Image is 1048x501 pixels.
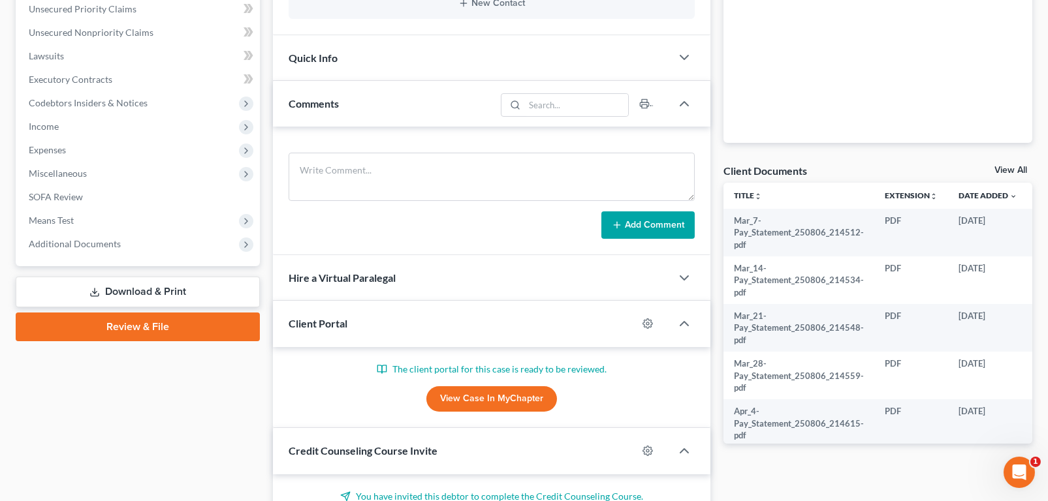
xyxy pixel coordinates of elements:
[1004,457,1035,488] iframe: Intercom live chat
[994,166,1027,175] a: View All
[18,68,260,91] a: Executory Contracts
[18,44,260,68] a: Lawsuits
[723,256,874,304] td: Mar_14-Pay_Statement_250806_214534-pdf
[289,52,338,64] span: Quick Info
[885,190,938,200] a: Extensionunfold_more
[734,190,762,200] a: Titleunfold_more
[874,304,948,352] td: PDF
[16,312,260,341] a: Review & File
[601,211,695,239] button: Add Comment
[959,190,1017,200] a: Date Added expand_more
[18,185,260,209] a: SOFA Review
[29,168,87,179] span: Miscellaneous
[754,192,762,200] i: unfold_more
[289,317,347,329] span: Client Portal
[29,121,59,132] span: Income
[29,74,112,85] span: Executory Contracts
[289,444,437,457] span: Credit Counseling Course Invite
[29,191,83,202] span: SOFA Review
[29,144,66,155] span: Expenses
[29,238,121,249] span: Additional Documents
[29,97,148,108] span: Codebtors Insiders & Notices
[1030,457,1041,467] span: 1
[874,399,948,447] td: PDF
[18,21,260,44] a: Unsecured Nonpriority Claims
[426,386,557,412] a: View Case in MyChapter
[29,50,64,61] span: Lawsuits
[948,399,1028,447] td: [DATE]
[874,352,948,399] td: PDF
[723,164,807,177] div: Client Documents
[948,209,1028,256] td: [DATE]
[948,256,1028,304] td: [DATE]
[930,192,938,200] i: unfold_more
[289,271,396,284] span: Hire a Virtual Paralegal
[16,277,260,307] a: Download & Print
[874,256,948,304] td: PDF
[29,27,153,38] span: Unsecured Nonpriority Claims
[289,97,339,110] span: Comments
[723,209,874,256] td: Mar_7-Pay_Statement_250806_214512-pdf
[723,399,874,447] td: Apr_4-Pay_Statement_250806_214615-pdf
[525,94,629,116] input: Search...
[948,352,1028,399] td: [DATE]
[723,304,874,352] td: Mar_21-Pay_Statement_250806_214548-pdf
[29,3,136,14] span: Unsecured Priority Claims
[948,304,1028,352] td: [DATE]
[1009,192,1017,200] i: expand_more
[29,215,74,226] span: Means Test
[723,352,874,399] td: Mar_28-Pay_Statement_250806_214559-pdf
[874,209,948,256] td: PDF
[289,363,695,376] p: The client portal for this case is ready to be reviewed.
